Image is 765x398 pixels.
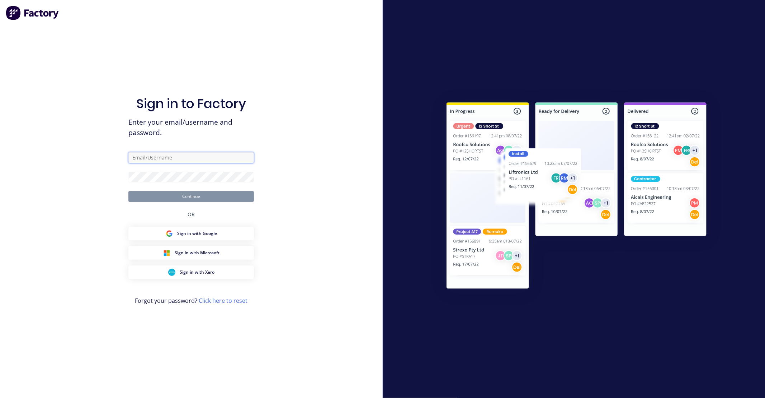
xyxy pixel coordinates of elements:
[166,230,173,237] img: Google Sign in
[136,96,246,111] h1: Sign in to Factory
[175,250,219,256] span: Sign in with Microsoft
[163,249,170,256] img: Microsoft Sign in
[6,6,60,20] img: Factory
[188,202,195,227] div: OR
[431,88,722,306] img: Sign in
[128,265,254,279] button: Xero Sign inSign in with Xero
[128,152,254,163] input: Email/Username
[128,246,254,260] button: Microsoft Sign inSign in with Microsoft
[199,297,247,305] a: Click here to reset
[128,117,254,138] span: Enter your email/username and password.
[128,227,254,240] button: Google Sign inSign in with Google
[135,296,247,305] span: Forgot your password?
[168,269,175,276] img: Xero Sign in
[177,230,217,237] span: Sign in with Google
[128,191,254,202] button: Continue
[180,269,214,276] span: Sign in with Xero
